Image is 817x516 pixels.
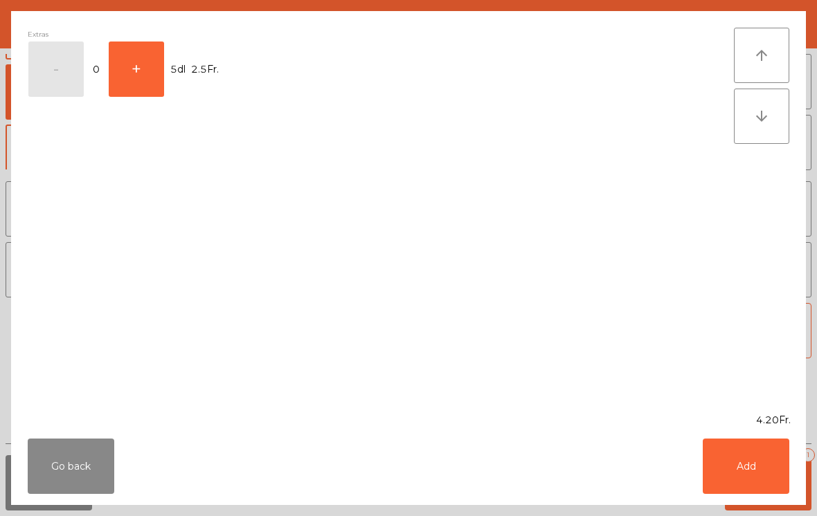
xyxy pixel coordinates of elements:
[28,28,734,41] div: Extras
[85,60,107,79] span: 0
[28,439,114,494] button: Go back
[11,413,806,427] div: 4.20Fr.
[703,439,789,494] button: Add
[109,42,164,97] button: +
[753,47,770,64] i: arrow_upward
[191,60,219,79] span: 2.5Fr.
[734,89,789,144] button: arrow_downward
[753,108,770,125] i: arrow_downward
[734,28,789,83] button: arrow_upward
[170,60,186,79] span: 5dl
